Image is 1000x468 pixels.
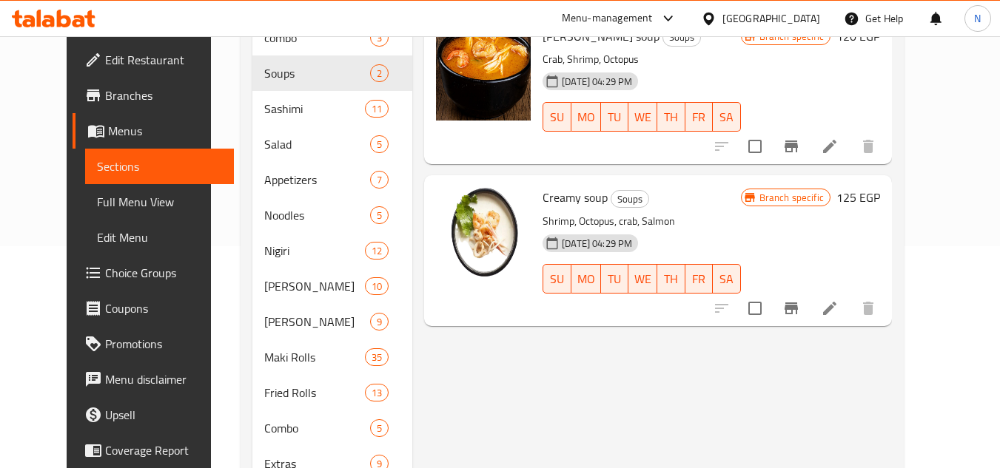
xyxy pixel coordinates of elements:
span: Upsell [105,406,222,424]
a: Coupons [73,291,234,326]
span: TU [607,106,623,128]
span: 5 [371,208,388,223]
span: Soups [663,29,700,46]
button: FR [685,264,714,294]
a: Edit Menu [85,220,234,255]
span: [DATE] 04:29 PM [556,237,638,251]
button: WE [628,102,657,132]
div: combo3 [252,20,412,55]
button: TU [601,264,629,294]
span: Soups [264,64,370,82]
span: Nigiri [264,242,365,260]
span: 5 [371,421,388,435]
a: Sections [85,149,234,184]
span: 13 [366,386,388,400]
button: MO [571,264,601,294]
div: Soups [611,190,649,208]
button: SU [543,264,571,294]
span: Salad [264,135,370,153]
p: Crab, Shrimp, Octopus [543,50,741,69]
div: items [365,242,389,260]
div: Oshi Sushi [264,313,370,330]
div: Appetizers7 [252,162,412,197]
div: Salad5 [252,126,412,162]
button: SA [713,264,741,294]
a: Branches [73,78,234,113]
span: Soups [611,191,648,208]
span: Sashimi [264,100,365,118]
a: Menus [73,113,234,149]
div: Soups2 [252,55,412,91]
span: SU [549,106,565,128]
span: FR [691,268,708,290]
span: 35 [366,350,388,364]
span: Branches [105,87,222,104]
span: Full Menu View [97,193,222,211]
span: 11 [366,102,388,116]
a: Upsell [73,397,234,433]
a: Choice Groups [73,255,234,291]
img: Creamy soup [436,187,531,282]
span: MO [577,106,595,128]
button: Branch-specific-item [774,291,809,326]
span: Combo [264,419,370,437]
div: items [370,313,389,330]
button: MO [571,102,601,132]
span: [PERSON_NAME] [264,313,370,330]
button: WE [628,264,657,294]
a: Edit menu item [821,138,839,155]
div: items [370,64,389,82]
h6: 125 EGP [836,187,880,208]
a: Edit Restaurant [73,42,234,78]
button: TH [657,264,685,294]
div: items [365,384,389,401]
span: combo [264,29,370,47]
span: Edit Menu [97,228,222,246]
div: items [370,29,389,47]
span: TH [663,268,679,290]
button: FR [685,102,714,132]
span: Select to update [739,293,771,324]
span: 12 [366,244,388,258]
span: 5 [371,138,388,152]
span: Creamy soup [543,186,608,208]
div: [PERSON_NAME]9 [252,304,412,339]
a: Full Menu View [85,184,234,220]
span: TU [607,268,623,290]
span: SA [719,268,735,290]
span: Menu disclaimer [105,370,222,388]
button: TH [657,102,685,132]
div: Nigiri12 [252,233,412,268]
span: WE [634,268,651,290]
div: items [365,277,389,295]
span: 7 [371,173,388,187]
span: 9 [371,315,388,329]
div: items [370,419,389,437]
div: Noodles5 [252,197,412,233]
span: Coupons [105,299,222,317]
div: items [365,100,389,118]
span: Maki Rolls [264,348,365,366]
button: delete [850,129,886,164]
div: items [370,171,389,189]
span: TH [663,106,679,128]
div: Combo5 [252,410,412,446]
img: Tom Yum soup [436,26,531,121]
span: Choice Groups [105,264,222,282]
div: Fried Rolls [264,384,365,401]
a: Promotions [73,326,234,362]
span: Appetizers [264,171,370,189]
div: Menu-management [562,10,653,27]
span: N [974,10,981,27]
span: Sections [97,157,222,175]
button: SA [713,102,741,132]
div: Maki Rolls35 [252,339,412,375]
div: Fried Rolls13 [252,375,412,410]
div: Sashimi11 [252,91,412,126]
h6: 120 EGP [836,26,880,47]
a: Menu disclaimer [73,362,234,397]
div: [PERSON_NAME]10 [252,268,412,304]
